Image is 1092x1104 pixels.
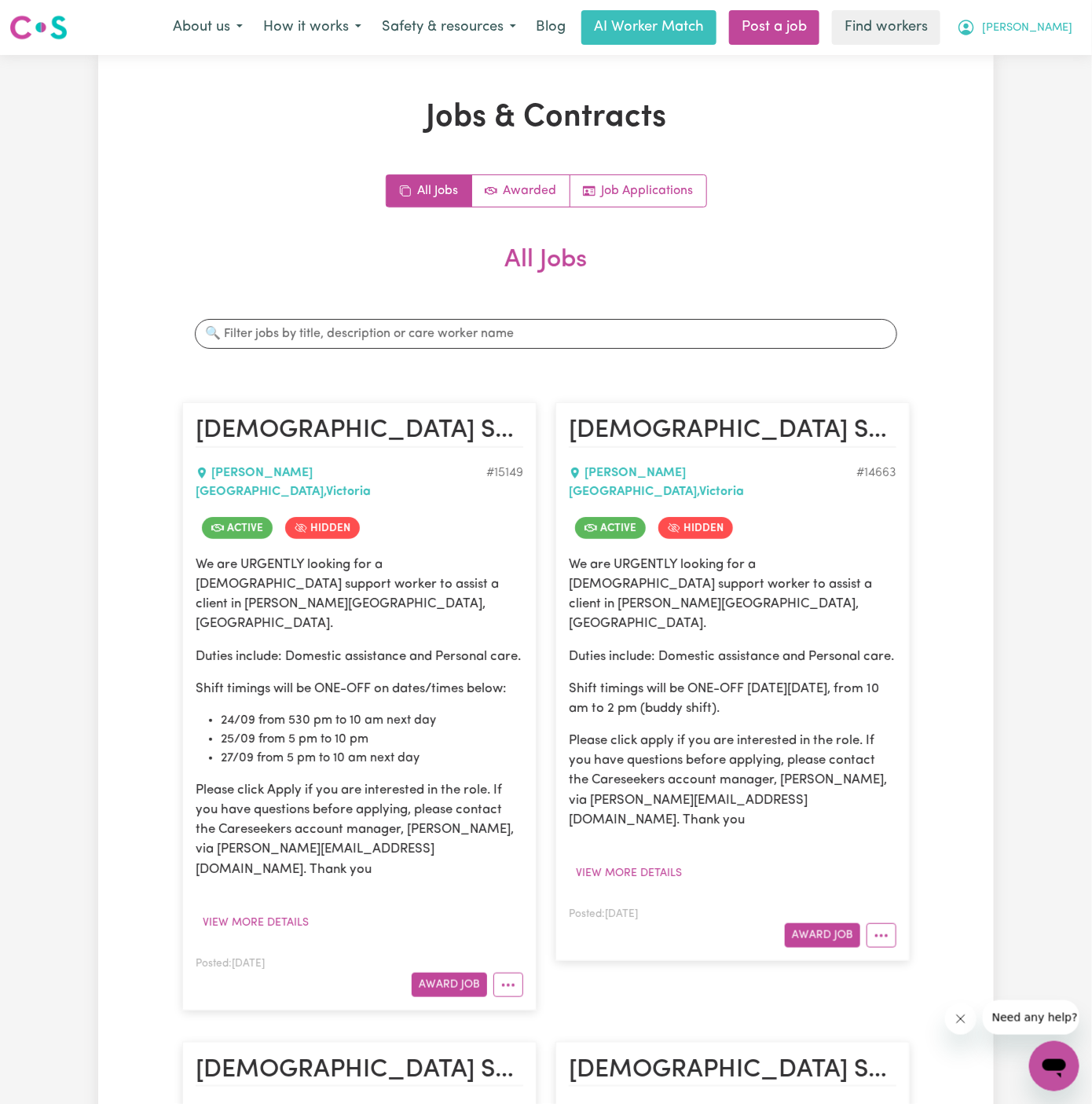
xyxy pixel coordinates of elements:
button: More options [867,923,896,948]
p: We are URGENTLY looking for a [DEMOGRAPHIC_DATA] support worker to assist a client in [PERSON_NAM... [569,555,896,634]
button: More options [493,973,523,997]
a: Active jobs [472,175,570,207]
h2: Female Support Worker Needed In Melton South, VIC [196,416,523,447]
span: Job is active [575,517,646,539]
p: Please click Apply if you are interested in the role. If you have questions before applying, plea... [196,780,523,879]
div: [PERSON_NAME][GEOGRAPHIC_DATA] , Victoria [196,464,486,501]
button: Safety & resources [372,11,526,44]
div: [PERSON_NAME][GEOGRAPHIC_DATA] , Victoria [569,464,856,501]
a: Careseekers logo [9,9,68,46]
h1: Jobs & Contracts [182,99,910,137]
h2: All Jobs [182,245,910,300]
input: 🔍 Filter jobs by title, description or care worker name [195,319,897,349]
span: Posted: [DATE] [569,909,638,919]
button: My Account [947,11,1083,44]
iframe: Message from company [983,1000,1079,1035]
h2: Female Support Worker Needed ONE OFF In Melton South, VIC [196,1055,523,1087]
a: Find workers [832,10,940,45]
div: Job ID #14663 [856,464,896,501]
img: Careseekers logo [9,13,68,42]
a: Blog [526,10,575,45]
li: 27/09 from 5 pm to 10 am next day [221,749,523,768]
a: Job applications [570,175,706,207]
button: Award Job [785,923,860,948]
p: We are URGENTLY looking for a [DEMOGRAPHIC_DATA] support worker to assist a client in [PERSON_NAM... [196,555,523,634]
span: [PERSON_NAME] [982,20,1072,37]
iframe: Button to launch messaging window [1029,1041,1079,1091]
span: Job is hidden [658,517,733,539]
p: Duties include: Domestic assistance and Personal care. [196,647,523,666]
a: All jobs [387,175,472,207]
p: Shift timings will be ONE-OFF on dates/times below: [196,679,523,699]
div: Job ID #15149 [486,464,523,501]
button: Award Job [412,973,487,997]
a: Post a job [729,10,819,45]
iframe: Close message [945,1003,977,1035]
button: View more details [569,861,689,886]
li: 24/09 from 530 pm to 10 am next day [221,711,523,730]
button: View more details [196,911,316,935]
button: How it works [253,11,372,44]
li: 25/09 from 5 pm to 10 pm [221,730,523,749]
p: Duties include: Domestic assistance and Personal care. [569,647,896,666]
p: Please click apply if you are interested in the role. If you have questions before applying, plea... [569,731,896,830]
a: AI Worker Match [581,10,716,45]
button: About us [163,11,253,44]
h2: Female Support Worker Needed In Melton South, VIC [569,416,896,447]
span: Posted: [DATE] [196,959,265,969]
span: Job is hidden [285,517,360,539]
p: Shift timings will be ONE-OFF [DATE][DATE], from 10 am to 2 pm (buddy shift). [569,679,896,718]
span: Job is active [202,517,273,539]
h2: Female Support Worker Needed ONE OFF In Melton South, VIC [569,1055,896,1087]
